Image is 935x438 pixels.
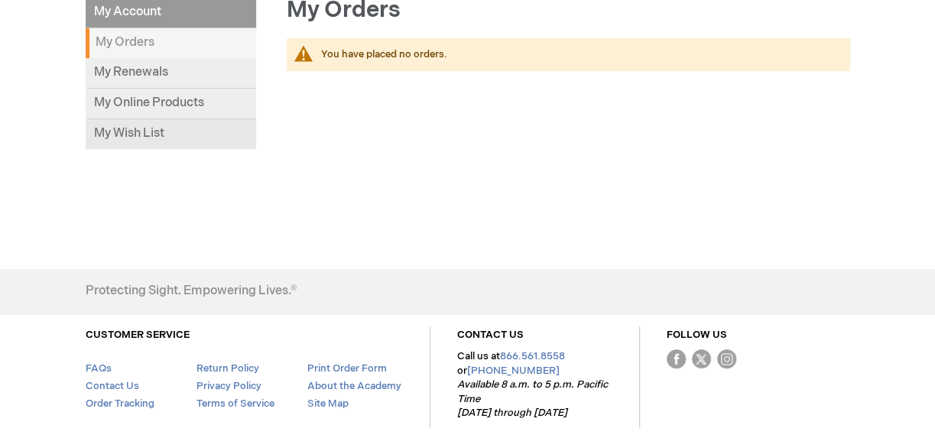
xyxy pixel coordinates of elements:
[86,397,154,410] a: Order Tracking
[717,349,736,368] img: instagram
[667,349,686,368] img: Facebook
[86,362,112,375] a: FAQs
[457,329,524,341] a: CONTACT US
[307,380,401,392] a: About the Academy
[667,329,727,341] a: FOLLOW US
[196,380,261,392] a: Privacy Policy
[86,28,256,58] strong: My Orders
[196,397,274,410] a: Terms of Service
[457,378,608,419] em: Available 8 a.m. to 5 p.m. Pacific Time [DATE] through [DATE]
[500,350,565,362] a: 866.561.8558
[467,365,560,377] a: [PHONE_NUMBER]
[307,397,348,410] a: Site Map
[457,349,612,420] p: Call us at or
[196,362,258,375] a: Return Policy
[307,362,386,375] a: Print Order Form
[86,284,297,298] h4: Protecting Sight. Empowering Lives.®
[86,58,256,89] a: My Renewals
[692,349,711,368] img: Twitter
[321,48,447,60] span: You have placed no orders.
[86,119,256,149] a: My Wish List
[86,380,139,392] a: Contact Us
[86,329,190,341] a: CUSTOMER SERVICE
[86,89,256,119] a: My Online Products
